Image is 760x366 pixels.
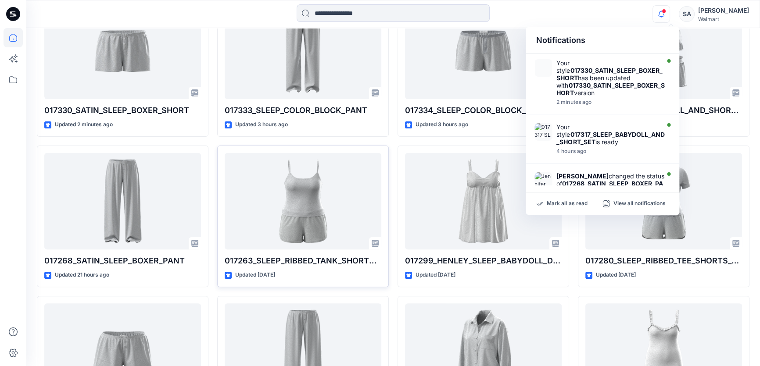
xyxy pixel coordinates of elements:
img: 017330_SATIN_SLEEP_BOXER_SHORT [534,59,552,77]
p: Updated [DATE] [416,270,455,280]
p: Updated 2 minutes ago [55,120,113,129]
img: Jennifer Yerkes [534,172,552,190]
a: 017263_SLEEP_RIBBED_TANK_SHORTS_SET [225,153,381,250]
p: 017333_SLEEP_COLOR_BLOCK_PANT [225,104,381,117]
div: Your style has been updated with version [556,59,665,96]
div: Walmart [698,16,749,22]
p: Updated 3 hours ago [235,120,288,129]
a: 017330_SATIN_SLEEP_BOXER_SHORT [44,3,201,99]
p: Updated [DATE] [596,270,636,280]
a: 017299_HENLEY_SLEEP_BABYDOLL_DRESS [405,153,562,250]
div: Wednesday, October 01, 2025 21:48 [556,99,665,105]
div: Your style is ready [556,123,665,146]
a: 017334_SLEEP_COLOR_BLOCK_SHORT [405,3,562,99]
p: 017330_SATIN_SLEEP_BOXER_SHORT [44,104,201,117]
div: Wednesday, October 01, 2025 18:13 [556,148,665,154]
p: 017334_SLEEP_COLOR_BLOCK_SHORT [405,104,562,117]
strong: 017317_SLEEP_BABYDOLL_AND_SHORT_SET [556,131,664,146]
img: 017317_SLEEP_BABYDOLL_AND_SHORT_SET [534,123,552,141]
div: Notifications [526,27,679,54]
strong: 017330_SATIN_SLEEP_BOXER_SHORT [556,82,664,96]
p: 017280_SLEEP_RIBBED_TEE_SHORTS_SET [585,255,742,267]
p: 017268_SATIN_SLEEP_BOXER_PANT [44,255,201,267]
strong: 017268_SATIN_SLEEP_BOXER_PANT [556,180,663,195]
strong: 017330_SATIN_SLEEP_BOXER_SHORT [556,67,662,82]
p: Mark all as read [547,200,587,208]
a: 017333_SLEEP_COLOR_BLOCK_PANT [225,3,381,99]
a: 017268_SATIN_SLEEP_BOXER_PANT [44,153,201,250]
div: changed the status of to ` [556,172,665,195]
strong: [PERSON_NAME] [556,172,608,180]
p: View all notifications [613,200,665,208]
div: [PERSON_NAME] [698,5,749,16]
p: 017263_SLEEP_RIBBED_TANK_SHORTS_SET [225,255,381,267]
div: SA [679,6,695,22]
p: Updated 21 hours ago [55,270,109,280]
p: Updated [DATE] [235,270,275,280]
p: 017299_HENLEY_SLEEP_BABYDOLL_DRESS [405,255,562,267]
p: Updated 3 hours ago [416,120,468,129]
